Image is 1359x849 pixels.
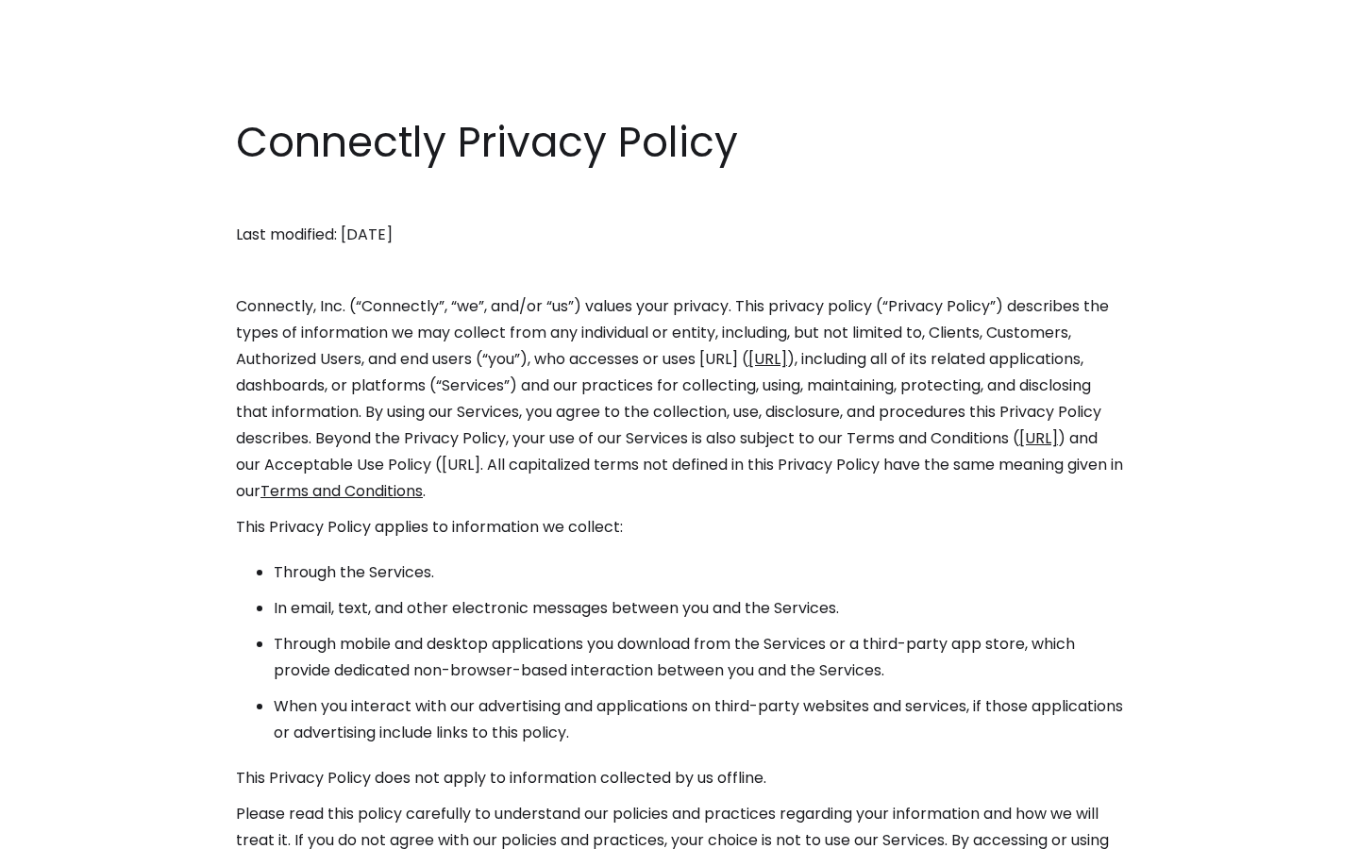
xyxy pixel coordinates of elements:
[274,595,1123,622] li: In email, text, and other electronic messages between you and the Services.
[236,258,1123,284] p: ‍
[1019,427,1058,449] a: [URL]
[260,480,423,502] a: Terms and Conditions
[236,222,1123,248] p: Last modified: [DATE]
[274,693,1123,746] li: When you interact with our advertising and applications on third-party websites and services, if ...
[38,816,113,842] ul: Language list
[236,293,1123,505] p: Connectly, Inc. (“Connectly”, “we”, and/or “us”) values your privacy. This privacy policy (“Priva...
[236,113,1123,172] h1: Connectly Privacy Policy
[19,814,113,842] aside: Language selected: English
[274,631,1123,684] li: Through mobile and desktop applications you download from the Services or a third-party app store...
[274,559,1123,586] li: Through the Services.
[236,186,1123,212] p: ‍
[236,514,1123,541] p: This Privacy Policy applies to information we collect:
[748,348,787,370] a: [URL]
[236,765,1123,791] p: This Privacy Policy does not apply to information collected by us offline.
